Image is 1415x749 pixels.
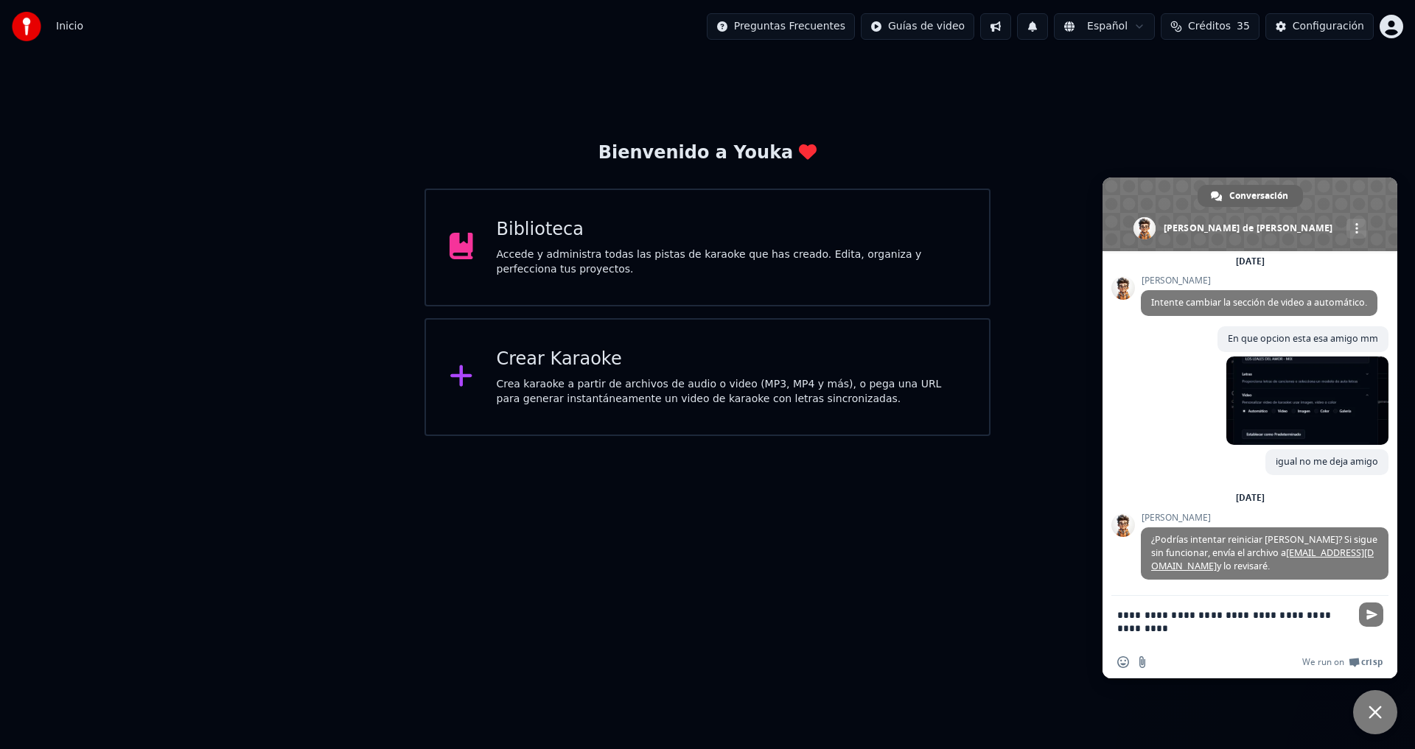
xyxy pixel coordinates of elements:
[861,13,974,40] button: Guías de video
[1151,546,1374,572] a: [EMAIL_ADDRESS][DOMAIN_NAME]
[1361,656,1383,668] span: Crisp
[497,348,966,371] div: Crear Karaoke
[1151,296,1367,309] span: Intente cambiar la sección de video a automático.
[1236,257,1265,266] div: [DATE]
[12,12,41,41] img: youka
[1237,19,1250,34] span: 35
[1353,690,1397,734] a: Cerrar el chat
[707,13,855,40] button: Preguntas Frecuentes
[1302,656,1344,668] span: We run on
[1117,656,1129,668] span: Insertar un emoji
[1236,493,1265,502] div: [DATE]
[497,218,966,242] div: Biblioteca
[1161,13,1259,40] button: Créditos35
[1276,455,1378,468] span: igual no me deja amigo
[497,247,966,277] div: Accede y administra todas las pistas de karaoke que has creado. Edita, organiza y perfecciona tus...
[56,19,83,34] nav: breadcrumb
[1302,656,1383,668] a: We run onCrisp
[1117,596,1353,646] textarea: Escribe aquí tu mensaje...
[1188,19,1231,34] span: Créditos
[1359,602,1383,627] span: Enviar
[1228,332,1378,345] span: En que opcion esta esa amigo mm
[1136,656,1148,668] span: Enviar un archivo
[1198,185,1303,207] a: Conversación
[56,19,83,34] span: Inicio
[1293,19,1364,34] div: Configuración
[1265,13,1374,40] button: Configuración
[497,377,966,407] div: Crea karaoke a partir de archivos de audio o video (MP3, MP4 y más), o pega una URL para generar ...
[1141,275,1377,286] span: [PERSON_NAME]
[1151,533,1377,572] span: ¿Podrías intentar reiniciar [PERSON_NAME]? Si sigue sin funcionar, envía el archivo a y lo revisaré.
[1229,185,1288,207] span: Conversación
[1141,513,1388,523] span: [PERSON_NAME]
[598,141,817,165] div: Bienvenido a Youka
